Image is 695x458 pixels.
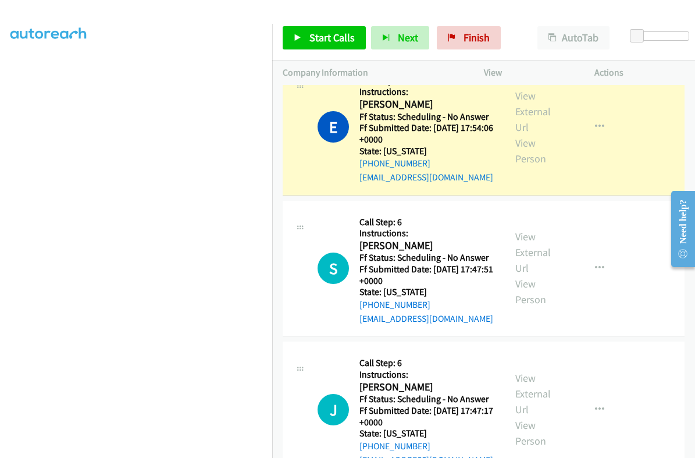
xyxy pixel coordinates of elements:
[515,89,551,134] a: View External Url
[318,394,349,425] div: The call is yet to be attempted
[636,31,689,41] div: Delay between calls (in seconds)
[359,252,494,264] h5: Ff Status: Scheduling - No Answer
[318,111,349,143] h1: E
[359,239,489,253] h2: [PERSON_NAME]
[359,369,494,381] h5: Instructions:
[515,418,546,448] a: View Person
[371,26,429,49] button: Next
[515,371,551,416] a: View External Url
[515,136,546,165] a: View Person
[359,111,494,123] h5: Ff Status: Scheduling - No Answer
[437,26,501,49] a: Finish
[359,441,430,452] a: [PHONE_NUMBER]
[359,86,494,98] h5: Instructions:
[515,277,546,306] a: View Person
[537,26,610,49] button: AutoTab
[359,313,493,324] a: [EMAIL_ADDRESS][DOMAIN_NAME]
[359,98,489,111] h2: [PERSON_NAME]
[318,253,349,284] h1: S
[359,172,493,183] a: [EMAIL_ADDRESS][DOMAIN_NAME]
[484,66,574,80] p: View
[359,228,494,239] h5: Instructions:
[359,264,494,286] h5: Ff Submitted Date: [DATE] 17:47:51 +0000
[359,145,494,157] h5: State: [US_STATE]
[359,122,494,145] h5: Ff Submitted Date: [DATE] 17:54:06 +0000
[359,158,430,169] a: [PHONE_NUMBER]
[283,66,463,80] p: Company Information
[359,428,494,439] h5: State: [US_STATE]
[359,357,494,369] h5: Call Step: 6
[464,31,490,44] span: Finish
[398,31,418,44] span: Next
[359,381,489,394] h2: [PERSON_NAME]
[359,405,494,428] h5: Ff Submitted Date: [DATE] 17:47:17 +0000
[309,31,355,44] span: Start Calls
[661,183,695,275] iframe: Resource Center
[359,299,430,310] a: [PHONE_NUMBER]
[283,26,366,49] a: Start Calls
[594,66,685,80] p: Actions
[515,230,551,275] a: View External Url
[359,393,494,405] h5: Ff Status: Scheduling - No Answer
[359,216,494,228] h5: Call Step: 6
[318,394,349,425] h1: J
[359,286,494,298] h5: State: [US_STATE]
